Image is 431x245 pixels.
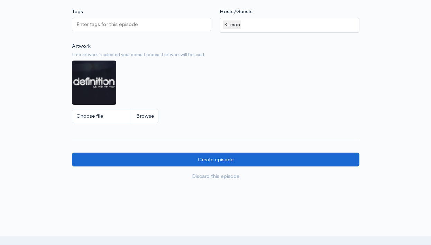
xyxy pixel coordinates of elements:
[223,20,241,29] div: K-man
[72,42,91,50] label: Artwork
[72,8,83,16] label: Tags
[72,169,359,183] a: Discard this episode
[72,51,359,58] small: If no artwork is selected your default podcast artwork will be used
[72,153,359,167] input: Create episode
[220,8,253,16] label: Hosts/Guests
[76,20,139,28] input: Enter tags for this episode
